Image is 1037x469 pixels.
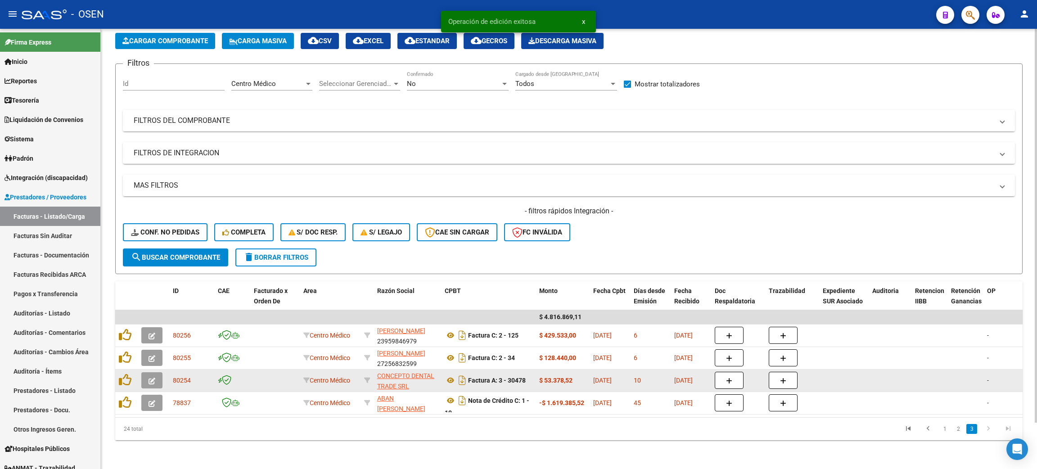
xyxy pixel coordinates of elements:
[445,287,461,294] span: CPBT
[71,5,104,24] span: - OSEN
[123,57,154,69] h3: Filtros
[173,377,191,384] span: 80254
[823,287,863,305] span: Expediente SUR Asociado
[417,223,497,241] button: CAE SIN CARGAR
[303,399,350,406] span: Centro Médico
[303,354,350,361] span: Centro Médico
[471,37,507,45] span: Gecros
[131,252,142,262] mat-icon: search
[5,95,39,105] span: Tesorería
[987,287,996,294] span: OP
[441,281,536,321] datatable-header-cell: CPBT
[539,313,582,320] span: $ 4.816.869,11
[635,79,700,90] span: Mostrar totalizadores
[303,377,350,384] span: Centro Médico
[456,351,468,365] i: Descargar documento
[456,393,468,408] i: Descargar documento
[115,418,295,440] div: 24 total
[405,35,415,46] mat-icon: cloud_download
[222,228,266,236] span: Completa
[123,206,1015,216] h4: - filtros rápidos Integración -
[711,281,765,321] datatable-header-cell: Doc Respaldatoria
[243,252,254,262] mat-icon: delete
[983,281,1019,321] datatable-header-cell: OP
[377,326,437,345] div: 23959846979
[377,348,437,367] div: 27256832599
[377,395,425,412] span: ABAN [PERSON_NAME]
[582,18,585,26] span: x
[980,424,997,434] a: go to next page
[300,281,361,321] datatable-header-cell: Area
[965,421,978,437] li: page 3
[131,228,199,236] span: Conf. no pedidas
[280,223,346,241] button: S/ Doc Resp.
[1000,424,1017,434] a: go to last page
[590,281,630,321] datatable-header-cell: Fecha Cpbt
[308,37,332,45] span: CSV
[123,175,1015,196] mat-expansion-panel-header: MAS FILTROS
[951,287,982,305] span: Retención Ganancias
[539,287,558,294] span: Monto
[377,371,437,390] div: 30709017272
[900,424,917,434] a: go to first page
[920,424,937,434] a: go to previous page
[377,327,425,334] span: [PERSON_NAME]
[593,399,612,406] span: [DATE]
[671,281,711,321] datatable-header-cell: Fecha Recibido
[115,33,215,49] button: Cargar Comprobante
[1019,9,1030,19] mat-icon: person
[353,35,364,46] mat-icon: cloud_download
[5,37,51,47] span: Firma Express
[7,9,18,19] mat-icon: menu
[634,354,637,361] span: 6
[5,115,83,125] span: Liquidación de Convenios
[593,377,612,384] span: [DATE]
[819,281,869,321] datatable-header-cell: Expediente SUR Asociado
[173,287,179,294] span: ID
[407,80,416,88] span: No
[405,37,450,45] span: Estandar
[593,354,612,361] span: [DATE]
[5,57,27,67] span: Inicio
[456,328,468,343] i: Descargar documento
[229,37,287,45] span: Carga Masiva
[243,253,308,262] span: Borrar Filtros
[218,287,230,294] span: CAE
[575,14,592,30] button: x
[630,281,671,321] datatable-header-cell: Días desde Emisión
[377,287,415,294] span: Razón Social
[352,223,410,241] button: S/ legajo
[301,33,339,49] button: CSV
[593,332,612,339] span: [DATE]
[173,399,191,406] span: 78837
[456,373,468,388] i: Descargar documento
[938,421,951,437] li: page 1
[468,354,515,361] strong: Factura C: 2 - 34
[539,332,576,339] strong: $ 429.533,00
[539,377,573,384] strong: $ 53.378,52
[222,33,294,49] button: Carga Masiva
[122,37,208,45] span: Cargar Comprobante
[674,399,693,406] span: [DATE]
[361,228,402,236] span: S/ legajo
[504,223,570,241] button: FC Inválida
[445,397,529,416] strong: Nota de Crédito C: 1 - 10
[939,424,950,434] a: 1
[123,248,228,266] button: Buscar Comprobante
[674,287,699,305] span: Fecha Recibido
[634,287,665,305] span: Días desde Emisión
[425,228,489,236] span: CAE SIN CARGAR
[966,424,977,434] a: 3
[987,399,989,406] span: -
[539,354,576,361] strong: $ 128.440,00
[536,281,590,321] datatable-header-cell: Monto
[769,287,805,294] span: Trazabilidad
[123,110,1015,131] mat-expansion-panel-header: FILTROS DEL COMPROBANTE
[634,377,641,384] span: 10
[308,35,319,46] mat-icon: cloud_download
[123,223,207,241] button: Conf. no pedidas
[512,228,562,236] span: FC Inválida
[765,281,819,321] datatable-header-cell: Trazabilidad
[911,281,947,321] datatable-header-cell: Retencion IIBB
[5,134,34,144] span: Sistema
